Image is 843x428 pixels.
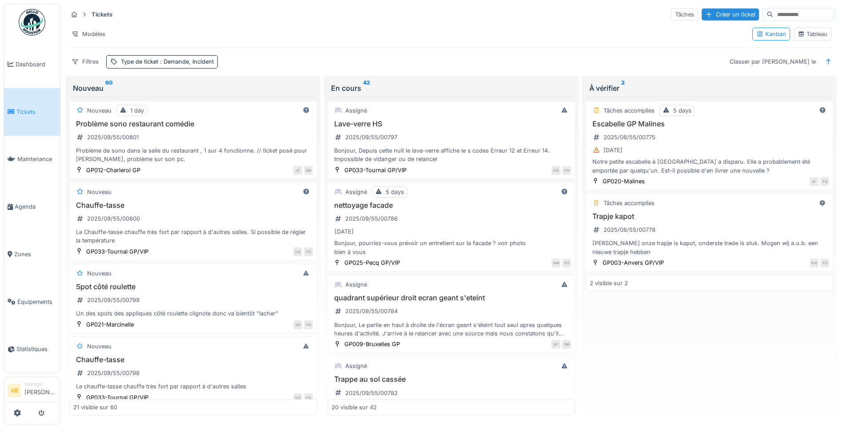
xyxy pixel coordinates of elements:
div: FG [562,166,571,175]
div: Type de ticket [121,57,214,66]
div: 2 visible sur 2 [590,279,628,287]
div: 20 visible sur 42 [332,404,377,412]
div: Assigné [345,188,367,196]
div: Assigné [345,106,367,115]
span: Agenda [15,202,56,211]
h3: nettoyage facade [332,201,571,210]
div: DR [293,320,302,329]
div: 2025/09/55/00799 [87,296,140,304]
div: FG [820,258,829,267]
span: Tickets [16,108,56,116]
h3: Chauffe-tasse [73,355,313,364]
div: Bonjour, pourriez-vous prévoir un entretient sur la facade ? voir photo bien à vous [332,239,571,256]
div: [DATE] [603,146,623,154]
div: Tâches accomplies [603,199,655,207]
div: Assigné [345,362,367,370]
div: Manager [24,381,56,388]
img: Badge_color-CXgf-gQk.svg [19,9,45,36]
div: 2025/08/55/00775 [603,133,655,141]
div: 5 days [673,106,691,115]
div: [PERSON_NAME] onze trapje is kapot, onderste trede is stuk. Mogen wij a.u.b. een nieuwe trapje he... [590,239,829,256]
div: Kanban [756,30,786,38]
div: Classer par [PERSON_NAME] le [726,55,820,68]
div: CQ [293,393,302,402]
div: GP025-Pecq GP/VIP [344,258,400,267]
div: 5 days [386,188,404,196]
div: Tableau [798,30,827,38]
div: Nouveau [73,83,313,93]
div: AM [551,258,560,267]
a: Équipements [4,278,60,326]
h3: Problème sono restaurant comédie [73,120,313,128]
div: KN [810,258,819,267]
h3: Chauffe-tasse [73,201,313,210]
div: Tâches accomplies [603,106,655,115]
sup: 2 [621,83,625,93]
div: Nouveau [87,106,112,115]
div: 2025/09/55/00797 [345,133,397,141]
h3: quadrant supérieur droit ecran geant s'eteint [332,294,571,302]
div: 2025/09/55/00782 [345,389,398,397]
div: Nouveau [87,188,112,196]
div: Nouveau [87,269,112,278]
div: Le Chauffe-tasse chauffe très fort par rapport à d'autres salles. Si possible de régler la tempér... [73,228,313,245]
div: Tâches [671,8,698,21]
div: JF [293,166,302,175]
a: Statistiques [4,326,60,373]
span: Statistiques [16,345,56,353]
div: GP033-Tournai GP/VIP [344,166,407,174]
div: Notre petite escabelle à [GEOGRAPHIC_DATA] a disparu. Elle a probablement été emportée par quelqu... [590,157,829,174]
div: [DATE] [335,227,354,236]
li: [PERSON_NAME] [24,381,56,400]
a: Agenda [4,183,60,230]
div: 21 visible sur 60 [73,404,117,412]
sup: 42 [363,83,370,93]
h3: Trapje kapot [590,212,829,221]
div: GP033-Tournai GP/VIP [86,247,148,256]
div: Problème de sono dans la salle du restaurant , 1 sur 4 fonctionne. // ticket posé pour [PERSON_NA... [73,146,313,163]
a: Dashboard [4,40,60,88]
div: Bonjour, Le partie en haut à droite de l'écran geant s'éteint tout seul apres quelques heures d'a... [332,321,571,338]
div: CQ [551,166,560,175]
span: Zones [14,250,56,258]
div: GP020-Malines [603,177,645,186]
div: FG [820,177,829,186]
div: 2025/09/55/00801 [87,133,139,141]
div: FG [304,393,313,402]
a: Tickets [4,88,60,136]
div: Bonjour, Depuis cette nuit le lave-verre affiche le s codes Erreur 12 et Erreur 14. Impossible de... [332,146,571,163]
span: Équipements [17,298,56,306]
div: 2025/09/55/00786 [345,214,398,223]
li: AB [8,384,21,397]
a: Maintenance [4,136,60,183]
div: 2025/09/55/00800 [87,214,140,223]
div: FG [304,320,313,329]
span: Dashboard [16,60,56,69]
strong: Tickets [88,10,116,19]
div: Modèles [68,28,109,40]
div: CQ [293,247,302,256]
span: : Demande, Incident [158,58,214,65]
div: 2025/09/55/00798 [87,369,140,377]
div: Filtres [68,55,103,68]
h3: Spot côté roulette [73,283,313,291]
div: Un des spots des appliques côté roulette clignote donc va bientôt "lacher" [73,309,313,318]
h3: Trappe au sol cassée [332,375,571,384]
div: À vérifier [589,83,830,93]
div: GP012-Charleroi GP [86,166,140,174]
div: 2025/08/55/00778 [603,226,655,234]
div: NT [551,340,560,349]
span: Maintenance [17,155,56,163]
div: 2025/09/55/00784 [345,307,398,315]
div: IV [810,177,819,186]
div: GP033-Tournai GP/VIP [86,393,148,402]
a: AB Manager[PERSON_NAME] [8,381,56,402]
div: GP003-Anvers GP/VIP [603,258,664,267]
h3: Lave-verre HS [332,120,571,128]
div: En cours [331,83,571,93]
div: Créer un ticket [702,8,759,20]
div: GP009-Bruxelles GP [344,340,400,348]
div: FG [562,258,571,267]
div: Nouveau [87,342,112,351]
h3: Escabelle GP Malines [590,120,829,128]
